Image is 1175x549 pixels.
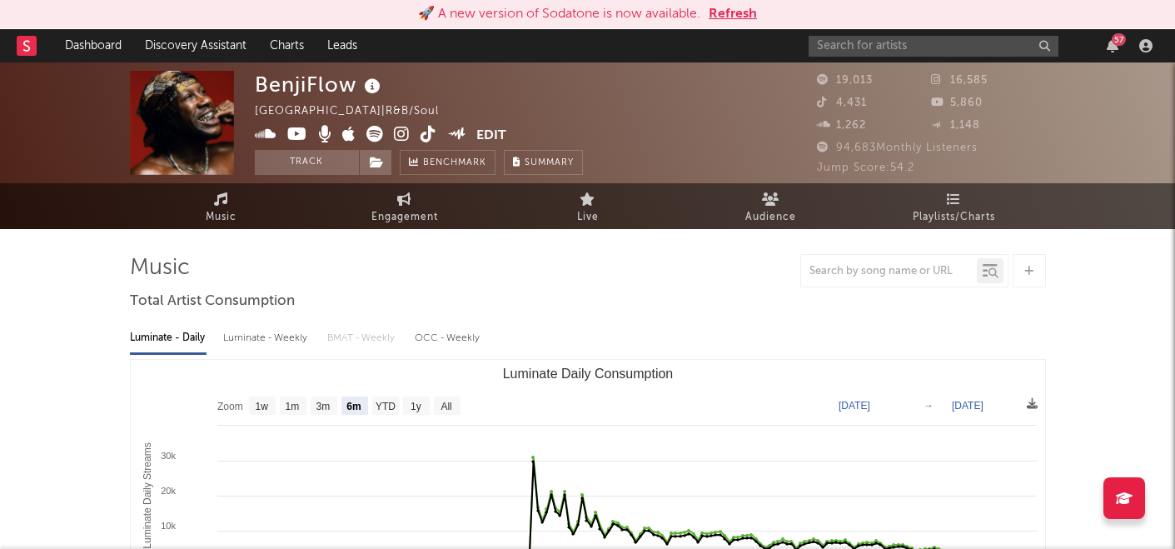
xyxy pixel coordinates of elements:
[217,401,243,412] text: Zoom
[709,4,757,24] button: Refresh
[745,207,796,227] span: Audience
[817,75,873,86] span: 19,013
[130,183,313,229] a: Music
[346,401,361,412] text: 6m
[863,183,1046,229] a: Playlists/Charts
[255,401,268,412] text: 1w
[130,292,295,312] span: Total Artist Consumption
[502,367,673,381] text: Luminate Daily Consumption
[504,150,583,175] button: Summary
[1112,33,1126,46] div: 57
[913,207,995,227] span: Playlists/Charts
[423,153,486,173] span: Benchmark
[931,97,983,108] span: 5,860
[371,207,438,227] span: Engagement
[161,486,176,496] text: 20k
[223,324,311,352] div: Luminate - Weekly
[400,150,495,175] a: Benchmark
[255,71,385,98] div: BenjiFlow
[496,183,680,229] a: Live
[316,401,330,412] text: 3m
[577,207,599,227] span: Live
[130,324,207,352] div: Luminate - Daily
[839,400,870,412] text: [DATE]
[931,120,980,131] span: 1,148
[141,442,152,548] text: Luminate Daily Streams
[161,521,176,531] text: 10k
[924,400,934,412] text: →
[133,29,258,62] a: Discovery Assistant
[418,4,700,24] div: 🚀 A new version of Sodatone is now available.
[375,401,395,412] text: YTD
[931,75,988,86] span: 16,585
[441,401,451,412] text: All
[255,150,359,175] button: Track
[255,102,458,122] div: [GEOGRAPHIC_DATA] | R&B/Soul
[1107,39,1118,52] button: 57
[316,29,369,62] a: Leads
[817,97,867,108] span: 4,431
[801,265,977,278] input: Search by song name or URL
[415,324,481,352] div: OCC - Weekly
[817,120,866,131] span: 1,262
[161,451,176,461] text: 30k
[817,162,914,173] span: Jump Score: 54.2
[952,400,983,412] text: [DATE]
[525,158,574,167] span: Summary
[817,142,978,153] span: 94,683 Monthly Listeners
[411,401,421,412] text: 1y
[313,183,496,229] a: Engagement
[680,183,863,229] a: Audience
[206,207,236,227] span: Music
[476,126,506,147] button: Edit
[53,29,133,62] a: Dashboard
[809,36,1058,57] input: Search for artists
[258,29,316,62] a: Charts
[285,401,299,412] text: 1m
